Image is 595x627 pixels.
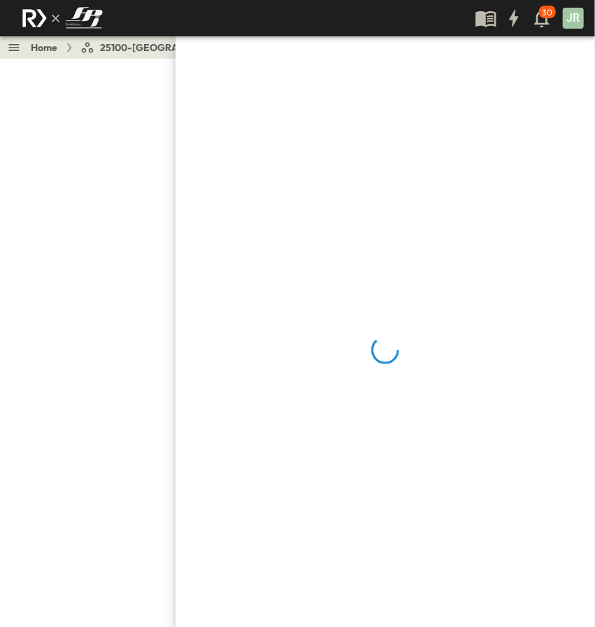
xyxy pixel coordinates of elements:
[31,41,266,55] nav: breadcrumbs
[543,7,552,18] p: 30
[31,41,58,55] a: Home
[563,8,584,29] div: JR
[17,3,108,33] img: c8d7d1ed905e502e8f77bf7063faec64e13b34fdb1f2bdd94b0e311fc34f8000.png
[100,41,238,55] span: 25100-[GEOGRAPHIC_DATA]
